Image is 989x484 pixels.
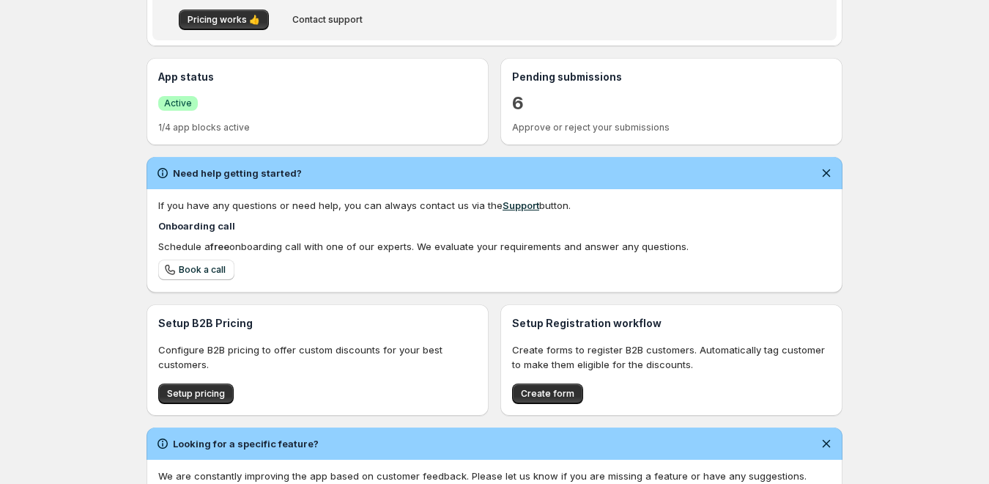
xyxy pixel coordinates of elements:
button: Dismiss notification [816,163,837,183]
h2: Looking for a specific feature? [173,436,319,451]
a: Book a call [158,260,234,280]
span: Create form [521,388,574,400]
h3: Setup B2B Pricing [158,316,477,331]
button: Setup pricing [158,384,234,404]
p: Approve or reject your submissions [512,122,831,133]
button: Create form [512,384,583,404]
p: We are constantly improving the app based on customer feedback. Please let us know if you are mis... [158,469,831,483]
b: free [210,241,229,252]
span: Setup pricing [167,388,225,400]
a: 6 [512,92,524,115]
button: Pricing works 👍 [179,10,269,30]
a: Support [503,199,539,211]
span: Contact support [292,14,363,26]
span: Book a call [179,264,226,276]
h2: Need help getting started? [173,166,302,180]
p: Create forms to register B2B customers. Automatically tag customer to make them eligible for the ... [512,342,831,372]
span: Pricing works 👍 [188,14,260,26]
div: If you have any questions or need help, you can always contact us via the button. [158,198,831,213]
button: Dismiss notification [816,433,837,454]
h4: Onboarding call [158,219,831,233]
div: Schedule a onboarding call with one of our experts. We evaluate your requirements and answer any ... [158,239,831,254]
button: Contact support [284,10,371,30]
p: 1/4 app blocks active [158,122,477,133]
span: Active [164,98,192,109]
p: Configure B2B pricing to offer custom discounts for your best customers. [158,342,477,372]
a: SuccessActive [158,95,198,111]
h3: Pending submissions [512,70,831,84]
h3: Setup Registration workflow [512,316,831,331]
h3: App status [158,70,477,84]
